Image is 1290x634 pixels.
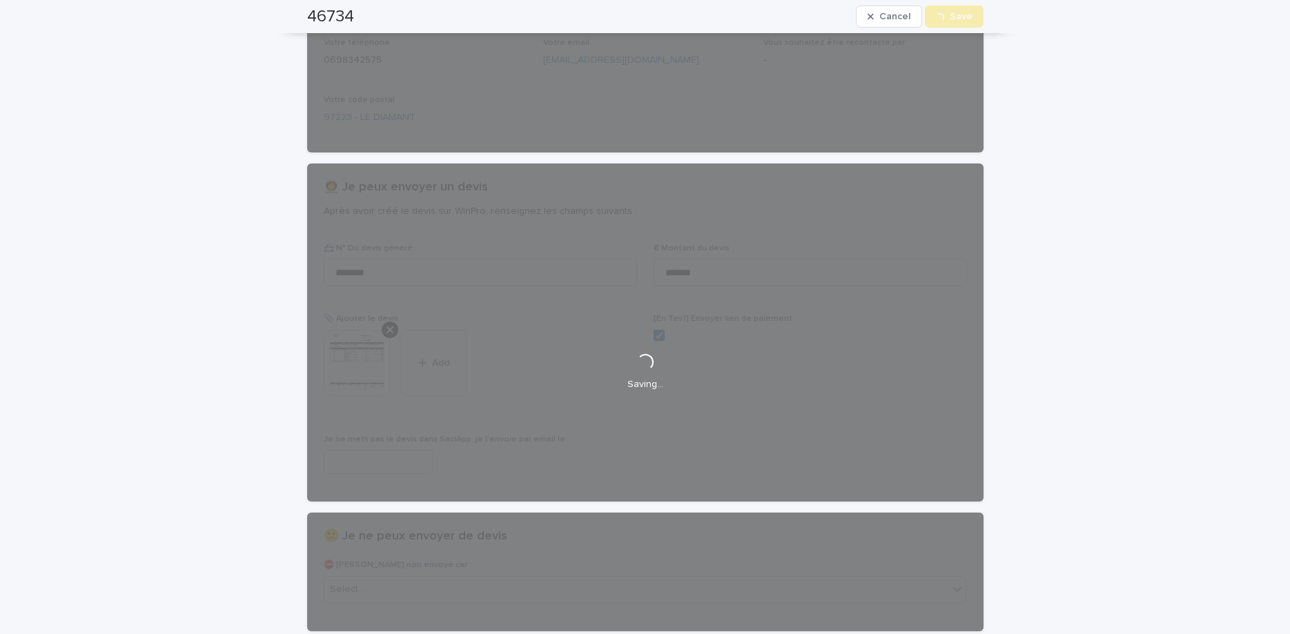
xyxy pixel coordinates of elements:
[307,7,354,27] h2: 46734
[856,6,922,28] button: Cancel
[627,379,663,390] p: Saving…
[950,12,973,21] span: Save
[879,12,910,21] span: Cancel
[925,6,984,28] button: Save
